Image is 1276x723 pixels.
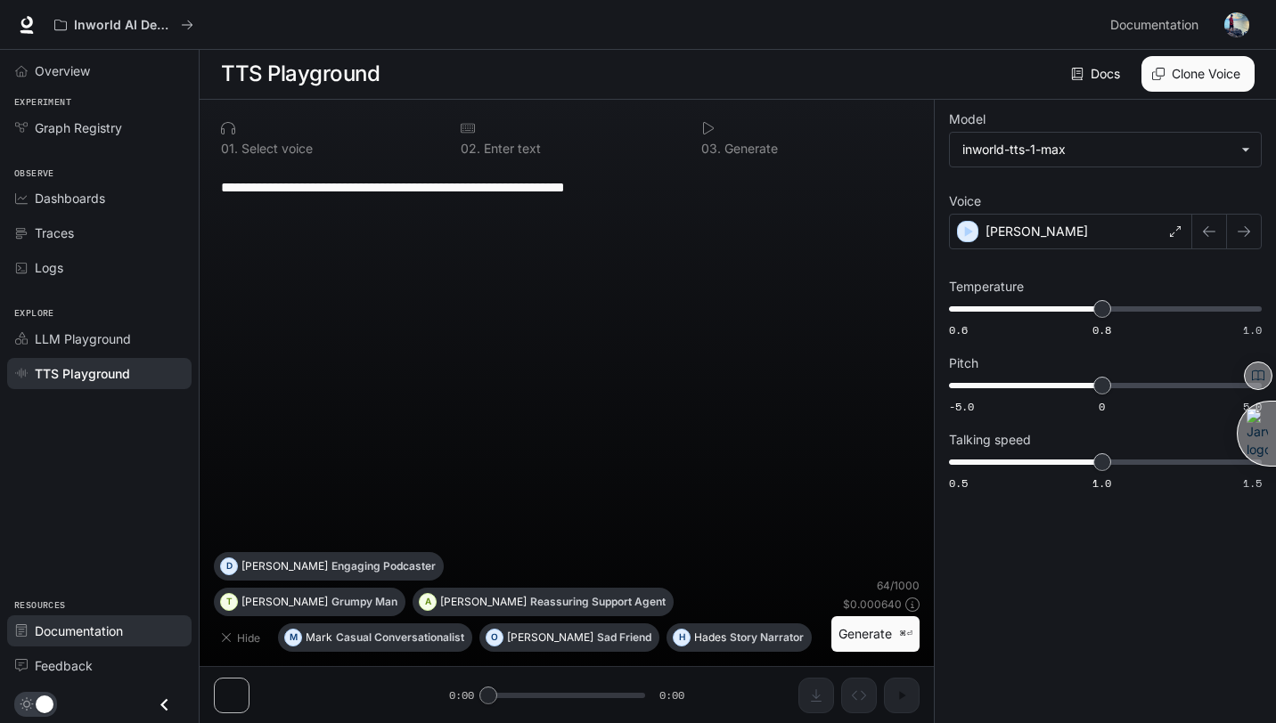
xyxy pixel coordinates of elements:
[667,623,812,652] button: HHadesStory Narrator
[7,183,192,214] a: Dashboards
[7,252,192,283] a: Logs
[7,217,192,248] a: Traces
[1243,475,1262,491] span: 1.5
[1103,7,1212,43] a: Documentation
[507,632,593,643] p: [PERSON_NAME]
[413,588,674,616] button: A[PERSON_NAME]Reassuring Support Agent
[35,118,122,137] span: Graph Registry
[35,223,74,242] span: Traces
[420,588,436,616] div: A
[877,578,920,593] p: 64 / 1000
[831,616,920,653] button: Generate⌘⏎
[530,597,666,607] p: Reassuring Support Agent
[35,189,105,207] span: Dashboards
[241,561,328,572] p: [PERSON_NAME]
[694,632,726,643] p: Hades
[949,322,968,337] span: 0.6
[949,195,981,207] p: Voice
[306,632,332,643] p: Mark
[278,623,472,652] button: MMarkCasual Conversationalist
[7,323,192,354] a: LLM Playground
[7,55,192,86] a: Overview
[701,142,721,155] p: 0 3 .
[221,552,237,581] div: D
[843,597,902,612] p: $ 0.000640
[949,399,974,414] span: -5.0
[285,623,301,652] div: M
[35,329,131,348] span: LLM Playground
[221,588,237,616] div: T
[46,7,201,43] button: All workspaces
[35,656,93,675] span: Feedback
[221,56,380,92] h1: TTS Playground
[440,597,527,607] p: [PERSON_NAME]
[1224,12,1249,37] img: User avatar
[35,61,90,80] span: Overview
[214,623,271,652] button: Hide
[950,133,1261,167] div: inworld-tts-1-max
[74,18,174,33] p: Inworld AI Demos
[144,686,184,723] button: Close drawer
[949,475,968,491] span: 0.5
[221,142,238,155] p: 0 1 .
[487,623,503,652] div: O
[1099,399,1105,414] span: 0
[1092,475,1111,491] span: 1.0
[461,142,480,155] p: 0 2 .
[331,561,436,572] p: Engaging Podcaster
[7,358,192,389] a: TTS Playground
[1110,14,1198,37] span: Documentation
[730,632,804,643] p: Story Narrator
[214,552,444,581] button: D[PERSON_NAME]Engaging Podcaster
[1092,322,1111,337] span: 0.8
[336,632,464,643] p: Casual Conversationalist
[479,623,659,652] button: O[PERSON_NAME]Sad Friend
[899,629,912,639] p: ⌘⏎
[238,142,313,155] p: Select voice
[7,112,192,143] a: Graph Registry
[949,113,986,126] p: Model
[7,615,192,646] a: Documentation
[1141,56,1255,92] button: Clone Voice
[7,650,192,681] a: Feedback
[949,280,1024,293] p: Temperature
[35,258,63,277] span: Logs
[949,434,1031,446] p: Talking speed
[36,694,53,713] span: Dark mode toggle
[597,632,651,643] p: Sad Friend
[962,141,1232,158] div: inworld-tts-1-max
[1219,7,1255,43] button: User avatar
[674,623,690,652] div: H
[949,357,978,370] p: Pitch
[1067,56,1127,92] a: Docs
[480,142,541,155] p: Enter text
[331,597,397,607] p: Grumpy Man
[986,223,1088,240] p: [PERSON_NAME]
[721,142,778,155] p: Generate
[214,588,405,616] button: T[PERSON_NAME]Grumpy Man
[1243,322,1262,337] span: 1.0
[35,364,130,383] span: TTS Playground
[35,621,123,640] span: Documentation
[241,597,328,607] p: [PERSON_NAME]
